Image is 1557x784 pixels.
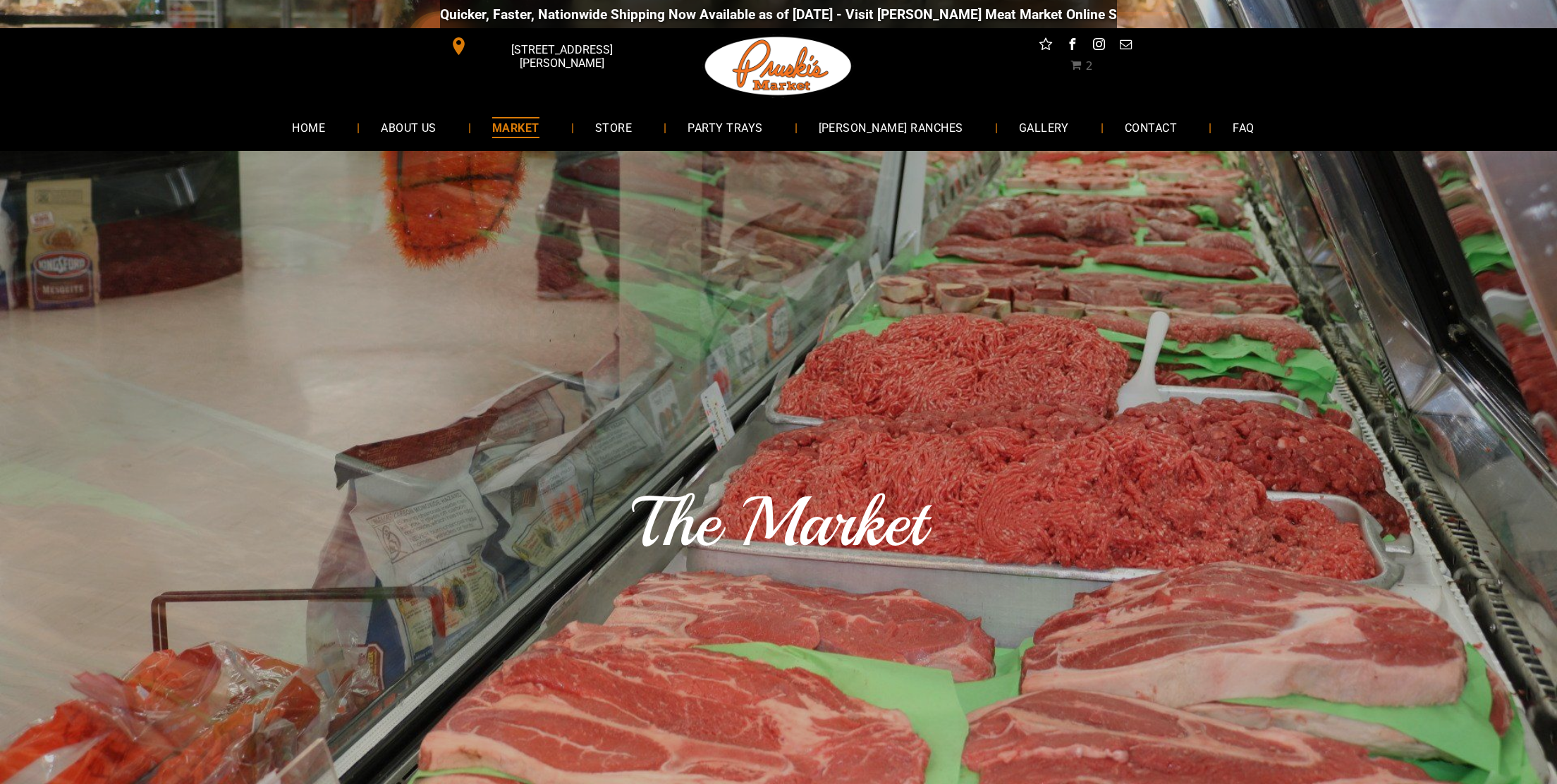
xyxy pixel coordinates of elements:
[471,36,653,77] span: [STREET_ADDRESS][PERSON_NAME]
[360,109,458,146] a: ABOUT US
[798,109,984,146] a: [PERSON_NAME] RANCHES
[1117,35,1135,57] a: email
[1063,35,1082,57] a: facebook
[702,28,855,104] img: Pruski-s+Market+HQ+Logo2-1920w.png
[271,109,346,146] a: HOME
[1211,109,1275,146] a: FAQ
[574,109,653,146] a: STORE
[666,109,783,146] a: PARTY TRAYS
[1085,59,1092,73] span: 2
[471,109,561,146] a: MARKET
[632,479,926,566] span: The Market
[1104,109,1198,146] a: CONTACT
[1090,35,1109,57] a: instagram
[1037,35,1055,57] a: Social network
[440,35,656,57] a: [STREET_ADDRESS][PERSON_NAME]
[998,109,1090,146] a: GALLERY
